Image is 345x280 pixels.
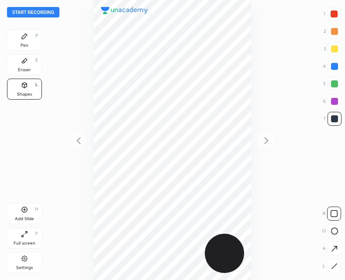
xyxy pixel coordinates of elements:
[21,43,28,48] div: Pen
[324,7,341,21] div: 1
[323,94,342,108] div: 6
[17,92,32,97] div: Shapes
[101,7,148,14] img: logo.38c385cc.svg
[7,7,59,17] button: Start recording
[323,242,342,256] div: A
[18,68,31,72] div: Eraser
[323,77,342,91] div: 5
[16,266,33,270] div: Settings
[323,259,341,273] div: L
[35,58,38,62] div: E
[14,241,35,245] div: Full screen
[15,217,34,221] div: Add Slide
[324,112,342,126] div: 7
[35,34,38,38] div: P
[324,42,342,56] div: 3
[324,24,342,38] div: 2
[35,207,38,211] div: H
[322,224,342,238] div: O
[35,232,38,236] div: F
[323,59,342,73] div: 4
[35,83,38,87] div: L
[323,207,341,221] div: R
